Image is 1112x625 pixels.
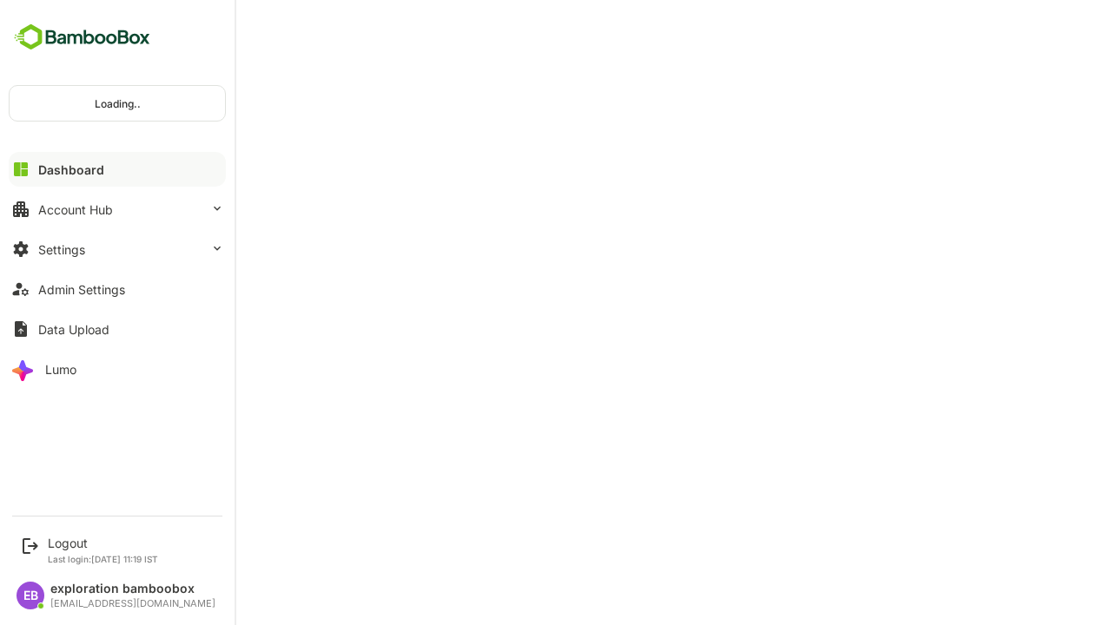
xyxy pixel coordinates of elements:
[9,192,226,227] button: Account Hub
[38,162,104,177] div: Dashboard
[10,86,225,121] div: Loading..
[38,322,109,337] div: Data Upload
[9,232,226,266] button: Settings
[50,582,215,596] div: exploration bamboobox
[50,598,215,609] div: [EMAIL_ADDRESS][DOMAIN_NAME]
[48,536,158,550] div: Logout
[17,582,44,609] div: EB
[45,362,76,377] div: Lumo
[48,554,158,564] p: Last login: [DATE] 11:19 IST
[38,282,125,297] div: Admin Settings
[9,352,226,386] button: Lumo
[9,272,226,306] button: Admin Settings
[9,21,156,54] img: BambooboxFullLogoMark.5f36c76dfaba33ec1ec1367b70bb1252.svg
[38,242,85,257] div: Settings
[9,312,226,346] button: Data Upload
[38,202,113,217] div: Account Hub
[9,152,226,187] button: Dashboard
